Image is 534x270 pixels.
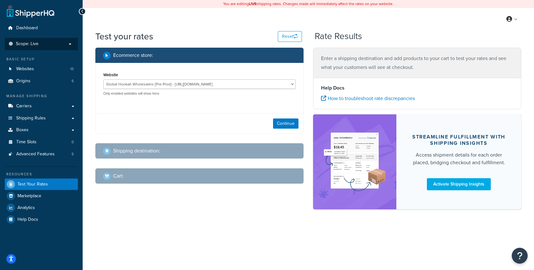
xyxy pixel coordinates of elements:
[5,75,78,87] a: Origins5
[16,127,29,133] span: Boxes
[323,124,387,200] img: feature-image-si-e24932ea9b9fcd0ff835db86be1ff8d589347e8876e1638d903ea230a36726be.png
[72,139,74,145] span: 0
[17,182,48,187] span: Test Your Rates
[16,116,46,121] span: Shipping Rules
[321,84,513,92] h4: Help Docs
[16,66,34,72] span: Websites
[103,72,118,77] label: Website
[278,31,302,42] button: Reset
[5,179,78,190] a: Test Your Rates
[5,214,78,225] a: Help Docs
[113,148,160,154] h2: Shipping destination :
[5,148,78,160] li: Advanced Features
[113,173,124,179] h2: Cart :
[70,66,74,72] span: 13
[5,93,78,99] div: Manage Shipping
[5,63,78,75] li: Websites
[512,248,528,264] button: Open Resource Center
[5,22,78,34] a: Dashboard
[5,100,78,112] a: Carriers
[17,193,41,199] span: Marketplace
[427,178,491,190] a: Activate Shipping Insights
[16,25,38,31] span: Dashboard
[5,136,78,148] li: Time Slots
[5,57,78,62] div: Basic Setup
[249,1,257,7] b: LIVE
[315,31,362,41] h2: Rate Results
[72,78,74,84] span: 5
[16,41,38,47] span: Scope: Live
[16,78,31,84] span: Origins
[17,205,35,211] span: Analytics
[321,54,513,72] p: Enter a shipping destination and add products to your cart to test your rates and see what your c...
[5,202,78,213] a: Analytics
[5,172,78,177] div: Resources
[5,136,78,148] a: Time Slots0
[321,95,415,102] a: How to troubleshoot rate discrepancies
[5,112,78,124] a: Shipping Rules
[5,63,78,75] a: Websites13
[72,152,74,157] span: 5
[273,118,298,129] button: Continue
[5,148,78,160] a: Advanced Features5
[5,75,78,87] li: Origins
[95,30,153,43] h1: Test your rates
[17,217,38,222] span: Help Docs
[5,124,78,136] a: Boxes
[16,104,32,109] span: Carriers
[113,52,153,58] h2: Ecommerce store :
[103,91,296,96] p: Only enabled websites will show here
[412,151,506,166] div: Access shipment details for each order placed, bridging checkout and fulfillment.
[412,134,506,146] div: Streamline Fulfillment with Shipping Insights
[16,139,37,145] span: Time Slots
[5,190,78,202] a: Marketplace
[16,152,55,157] span: Advanced Features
